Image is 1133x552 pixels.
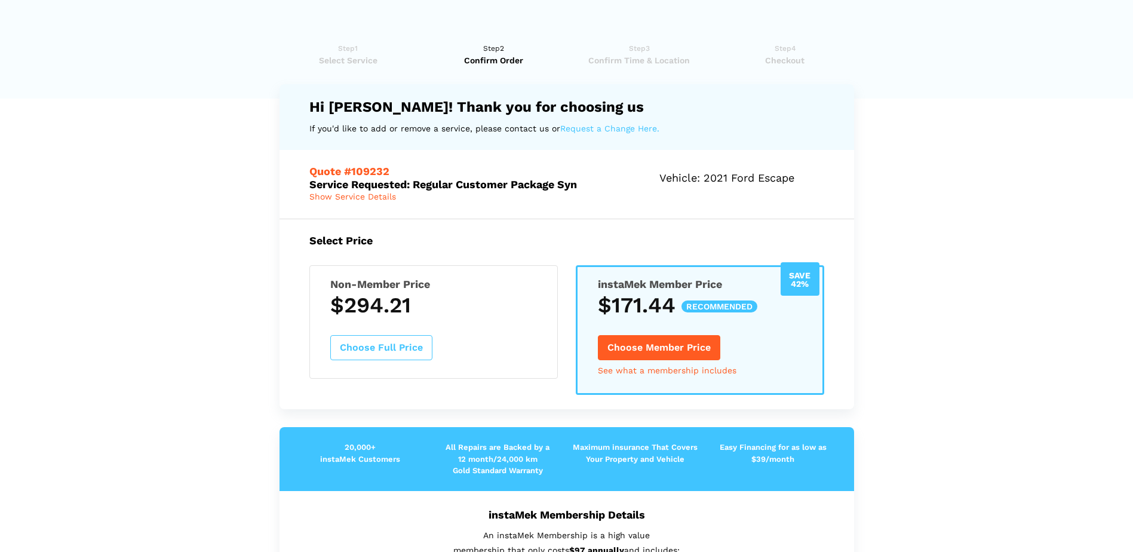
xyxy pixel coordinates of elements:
[425,54,563,66] span: Confirm Order
[704,441,842,465] p: Easy Financing for as low as $39/month
[309,99,824,115] h4: Hi [PERSON_NAME]! Thank you for choosing us
[598,278,802,290] h5: instaMek Member Price
[681,300,757,312] span: recommended
[429,441,566,477] p: All Repairs are Backed by a 12 month/24,000 km Gold Standard Warranty
[291,441,429,465] p: 20,000+ instaMek Customers
[570,54,708,66] span: Confirm Time & Location
[330,293,537,318] h3: $294.21
[425,42,563,66] a: Step2
[598,366,736,375] a: See what a membership includes
[309,121,824,136] p: If you'd like to add or remove a service, please contact us or
[567,441,704,465] p: Maximum insurance That Covers Your Property and Vehicle
[716,54,854,66] span: Checkout
[330,278,537,290] h5: Non-Member Price
[570,42,708,66] a: Step3
[297,508,836,521] h5: instaMek Membership Details
[280,54,417,66] span: Select Service
[309,165,389,177] span: Quote #109232
[309,234,824,247] h5: Select Price
[309,192,396,201] span: Show Service Details
[598,293,802,318] h3: $171.44
[598,335,720,360] button: Choose Member Price
[330,335,432,360] button: Choose Full Price
[781,262,819,296] div: Save 42%
[659,171,824,184] h5: Vehicle: 2021 Ford Escape
[560,121,659,136] a: Request a Change Here.
[716,42,854,66] a: Step4
[280,42,417,66] a: Step1
[309,165,607,190] h5: Service Requested: Regular Customer Package Syn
